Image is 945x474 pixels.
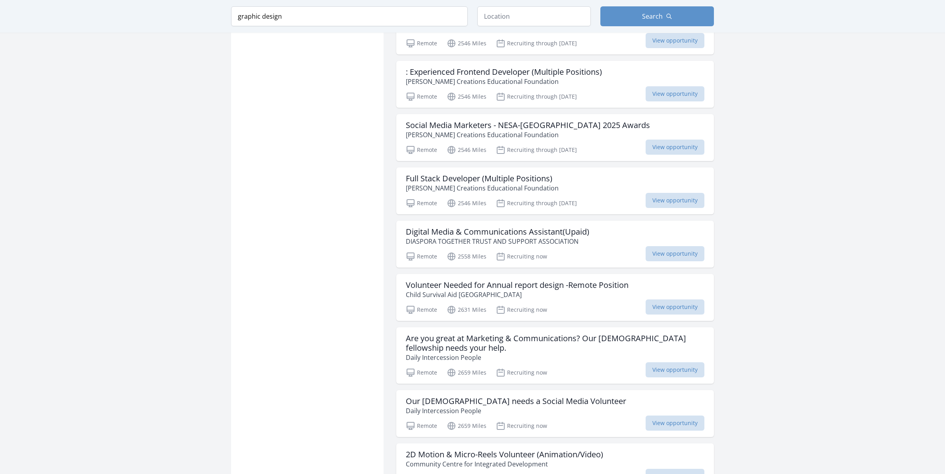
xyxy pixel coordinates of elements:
span: View opportunity [646,33,704,48]
a: Our [DEMOGRAPHIC_DATA] needs a Social Media Volunteer Daily Intercession People Remote 2659 Miles... [396,390,714,437]
p: 2546 Miles [447,145,486,155]
p: Remote [406,92,437,101]
p: [PERSON_NAME] Creations Educational Foundation [406,183,559,193]
p: 2546 Miles [447,198,486,208]
a: Social Media Marketers - NESA-[GEOGRAPHIC_DATA] 2025 Awards [PERSON_NAME] Creations Educational F... [396,114,714,161]
p: Remote [406,145,437,155]
h3: Social Media Marketers - NESA-[GEOGRAPHIC_DATA] 2025 Awards [406,120,650,130]
p: Recruiting through [DATE] [496,145,577,155]
p: Remote [406,198,437,208]
p: 2659 Miles [447,368,486,377]
button: Search [600,6,714,26]
span: Search [642,12,663,21]
p: [PERSON_NAME] Creations Educational Foundation [406,77,602,86]
p: Remote [406,305,437,315]
p: Daily Intercession People [406,406,626,416]
h3: Our [DEMOGRAPHIC_DATA] needs a Social Media Volunteer [406,396,626,406]
h3: 2D Motion & Micro-Reels Volunteer (Animation/Video) [406,450,603,459]
p: Child Survival Aid [GEOGRAPHIC_DATA] [406,290,629,299]
p: Recruiting through [DATE] [496,92,577,101]
p: DIASPORA TOGETHER TRUST AND SUPPORT ASSOCIATION [406,237,589,246]
p: Remote [406,368,437,377]
span: View opportunity [646,86,704,101]
p: Remote [406,39,437,48]
h3: Are you great at Marketing & Communications? Our [DEMOGRAPHIC_DATA] fellowship needs your help. [406,334,704,353]
p: 2631 Miles [447,305,486,315]
p: Recruiting now [496,368,547,377]
span: View opportunity [646,246,704,261]
p: Recruiting now [496,252,547,261]
h3: Full Stack Developer (Multiple Positions) [406,174,559,183]
h3: Volunteer Needed for Annual report design -Remote Position [406,280,629,290]
a: : Experienced Frontend Developer (Multiple Positions) [PERSON_NAME] Creations Educational Foundat... [396,61,714,108]
p: Recruiting now [496,305,547,315]
p: Community Centre for Integrated Development [406,459,603,469]
p: 2558 Miles [447,252,486,261]
span: View opportunity [646,362,704,377]
p: 2659 Miles [447,421,486,431]
span: View opportunity [646,299,704,315]
span: View opportunity [646,416,704,431]
p: Daily Intercession People [406,353,704,362]
h3: Digital Media & Communications Assistant(Upaid) [406,227,589,237]
a: Volunteer Needed for Annual report design -Remote Position Child Survival Aid [GEOGRAPHIC_DATA] R... [396,274,714,321]
p: 2546 Miles [447,39,486,48]
a: Full Stack Developer (Multiple Positions) [PERSON_NAME] Creations Educational Foundation Remote 2... [396,167,714,214]
span: View opportunity [646,140,704,155]
a: Are you great at Marketing & Communications? Our [DEMOGRAPHIC_DATA] fellowship needs your help. D... [396,327,714,384]
p: Recruiting through [DATE] [496,198,577,208]
p: 2546 Miles [447,92,486,101]
p: Recruiting now [496,421,547,431]
a: Digital Media & Communications Assistant(Upaid) DIASPORA TOGETHER TRUST AND SUPPORT ASSOCIATION R... [396,221,714,268]
p: Remote [406,252,437,261]
input: Location [477,6,591,26]
h3: : Experienced Frontend Developer (Multiple Positions) [406,67,602,77]
input: Keyword [231,6,468,26]
p: Recruiting through [DATE] [496,39,577,48]
p: [PERSON_NAME] Creations Educational Foundation [406,130,650,140]
p: Remote [406,421,437,431]
span: View opportunity [646,193,704,208]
